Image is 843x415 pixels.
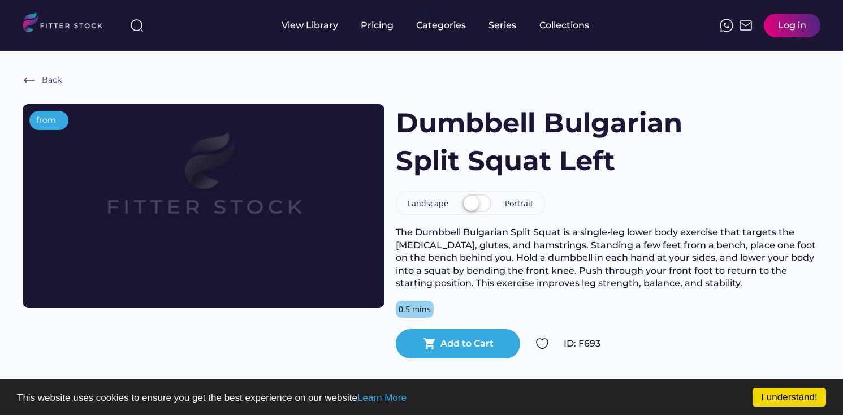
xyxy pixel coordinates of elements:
[23,12,112,36] img: LOGO.svg
[739,19,753,32] img: Frame%2051.svg
[720,19,733,32] img: meteor-icons_whatsapp%20%281%29.svg
[59,104,348,267] img: Frame%2079%20%281%29.svg
[399,304,431,315] div: 0.5 mins
[539,19,589,32] div: Collections
[282,19,338,32] div: View Library
[408,198,448,209] div: Landscape
[130,19,144,32] img: search-normal%203.svg
[488,19,517,32] div: Series
[416,19,466,32] div: Categories
[357,392,407,403] a: Learn More
[535,337,549,351] img: Group%201000002324.svg
[416,6,431,17] div: fvck
[423,337,436,351] button: shopping_cart
[42,75,62,86] div: Back
[396,226,820,289] div: The Dumbbell Bulgarian Split Squat is a single-leg lower body exercise that targets the [MEDICAL_...
[564,338,820,350] div: ID: F693
[778,19,806,32] div: Log in
[17,393,826,403] p: This website uses cookies to ensure you get the best experience on our website
[23,74,36,87] img: Frame%20%286%29.svg
[36,115,56,126] div: from
[361,19,394,32] div: Pricing
[753,388,826,407] a: I understand!
[440,338,494,350] div: Add to Cart
[396,104,714,180] h1: Dumbbell Bulgarian Split Squat Left
[505,198,533,209] div: Portrait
